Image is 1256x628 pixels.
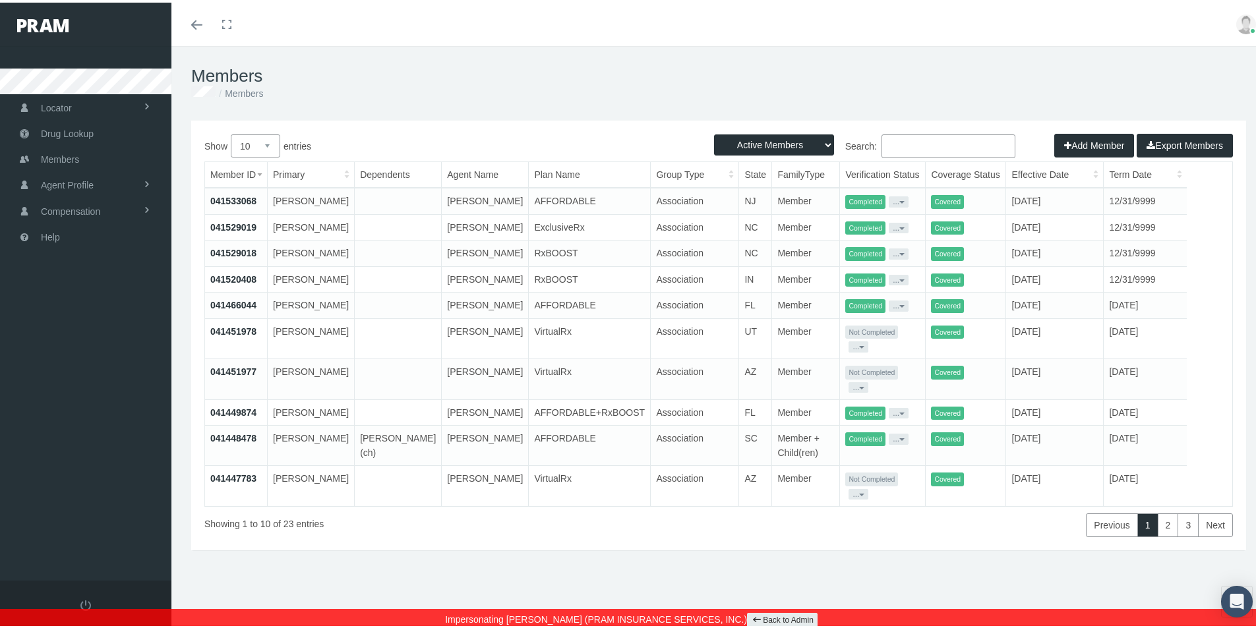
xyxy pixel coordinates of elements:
label: Search: [719,132,1015,156]
span: Completed [845,430,885,443]
td: UT [739,316,772,357]
td: [PERSON_NAME] [442,185,529,212]
td: [DATE] [1006,290,1104,316]
span: Completed [845,219,885,233]
button: ... [889,405,909,416]
td: [DATE] [1006,463,1104,503]
td: [PERSON_NAME] [268,423,355,463]
th: Group Type: activate to sort column ascending [651,159,739,185]
a: Back to Admin [747,610,818,625]
th: Verification Status [840,159,926,185]
a: 041520408 [210,271,256,282]
td: FL [739,290,772,316]
img: PRAM_20_x_78.png [17,16,69,30]
td: [PERSON_NAME] [442,238,529,264]
td: RxBOOST [529,238,651,264]
td: [PERSON_NAME] [442,397,529,423]
span: Covered [931,297,964,310]
td: Member [772,264,840,290]
span: Completed [845,244,885,258]
td: [DATE] [1104,290,1187,316]
span: Covered [931,363,964,377]
td: [DATE] [1006,212,1104,238]
td: [PERSON_NAME] [268,185,355,212]
td: Member [772,463,840,503]
span: Completed [845,404,885,418]
span: Completed [845,271,885,285]
h1: Members [191,63,1246,84]
span: Members [41,144,79,169]
span: Drug Lookup [41,119,94,144]
td: [PERSON_NAME] [442,264,529,290]
td: Association [651,238,739,264]
button: ... [889,298,909,308]
td: [DATE] [1006,357,1104,397]
label: Show entries [204,132,719,155]
td: Member [772,397,840,423]
a: 041449874 [210,405,256,415]
span: Covered [931,271,964,285]
td: AFFORDABLE [529,185,651,212]
button: ... [849,380,868,390]
td: [DATE] [1006,185,1104,212]
th: Plan Name [529,159,651,185]
td: AFFORDABLE [529,423,651,463]
span: Covered [931,404,964,418]
img: user-placeholder.jpg [1236,12,1256,32]
span: Covered [931,430,964,443]
span: Compensation [41,196,100,221]
td: [PERSON_NAME] [442,316,529,357]
td: AZ [739,463,772,503]
td: 12/31/9999 [1104,212,1187,238]
th: Agent Name [442,159,529,185]
a: 041533068 [210,193,256,204]
th: Member ID: activate to sort column ascending [205,159,268,185]
td: SC [739,423,772,463]
td: 12/31/9999 [1104,238,1187,264]
td: Association [651,212,739,238]
th: Coverage Status [926,159,1006,185]
button: ... [889,272,909,283]
td: Association [651,316,739,357]
span: Agent Profile [41,170,94,195]
span: Not Completed [845,323,898,337]
a: 041466044 [210,297,256,308]
td: [DATE] [1006,238,1104,264]
span: Covered [931,219,964,233]
td: ExclusiveRx [529,212,651,238]
a: Next [1198,511,1233,534]
span: Covered [931,192,964,206]
button: Export Members [1137,131,1233,155]
td: Association [651,423,739,463]
td: [PERSON_NAME] [442,290,529,316]
td: [DATE] [1006,264,1104,290]
td: [PERSON_NAME] [268,397,355,423]
span: Completed [845,192,885,206]
td: VirtualRx [529,357,651,397]
a: 2 [1158,511,1179,534]
td: [DATE] [1104,316,1187,357]
th: Dependents [355,159,442,185]
td: [PERSON_NAME] [268,357,355,397]
td: [DATE] [1104,423,1187,463]
a: 041451978 [210,324,256,334]
td: [PERSON_NAME] [442,357,529,397]
li: Members [216,84,263,98]
a: Previous [1086,511,1137,534]
th: Term Date: activate to sort column ascending [1104,159,1187,185]
td: Member [772,212,840,238]
td: [PERSON_NAME] [268,290,355,316]
td: [DATE] [1104,357,1187,397]
td: [PERSON_NAME] [268,212,355,238]
span: Not Completed [845,470,898,484]
a: 041447783 [210,471,256,481]
td: AZ [739,357,772,397]
span: Help [41,222,60,247]
td: NC [739,212,772,238]
a: 041451977 [210,364,256,374]
span: Covered [931,323,964,337]
td: 12/31/9999 [1104,264,1187,290]
td: VirtualRx [529,463,651,503]
a: 041529019 [210,219,256,230]
td: Member [772,185,840,212]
